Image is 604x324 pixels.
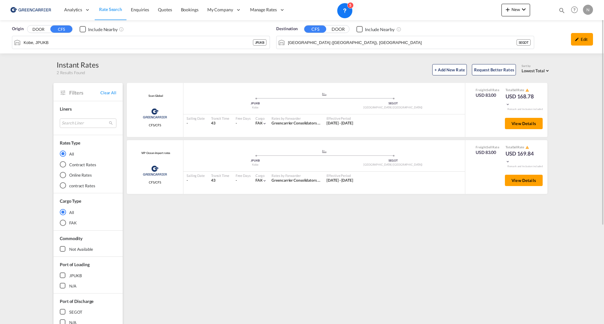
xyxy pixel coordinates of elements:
div: 43 [211,178,229,183]
div: SEGOT [324,102,462,106]
div: not available [69,246,93,252]
span: [DATE] - [DATE] [327,178,353,183]
md-icon: icon-chevron-down [506,102,510,107]
button: icon-alert [525,145,529,150]
span: Destination [276,26,298,32]
md-radio-button: FAK [60,220,116,226]
div: Rates by Forwarder [271,173,320,178]
div: Remark and Inclusion included [503,107,547,111]
span: Analytics [64,7,82,13]
button: CFS [304,25,326,33]
button: DOOR [327,26,349,33]
div: Greencarrier Consolidators (Sweden) [271,178,320,183]
span: CFS/CFS [149,123,161,127]
md-radio-button: Online Rates [60,172,116,178]
div: - [236,178,237,183]
div: - [187,178,205,183]
span: Lowest Total [522,68,545,73]
div: Greencarrier Consolidators (Sweden) [271,121,320,126]
md-icon: assets/icons/custom/ship-fill.svg [321,93,328,96]
div: [GEOGRAPHIC_DATA] ([GEOGRAPHIC_DATA]) [324,106,462,110]
md-select: Select: Lowest Total [522,67,551,74]
div: Total Rate [506,88,537,93]
div: JPUKB [69,273,82,278]
div: 15 Sep 2025 - 30 Sep 2025 [327,178,353,183]
md-input-container: Gothenburg (Goteborg), SEGOT [277,36,534,49]
div: Free Days [236,116,251,121]
md-icon: Unchecked: Ignores neighbouring ports when fetching rates.Checked : Includes neighbouring ports w... [396,27,401,32]
span: New [504,7,528,12]
button: + Add New Rate [432,64,467,75]
div: N/A [69,283,76,289]
span: Manage Rates [250,7,277,13]
button: DOOR [27,26,49,33]
button: CFS [50,25,72,33]
span: Port of Discharge [60,299,93,304]
button: Request Better Rates [472,64,516,75]
span: Greencarrier Consolidators ([GEOGRAPHIC_DATA]) [271,178,359,183]
div: USD 83.00 [476,92,499,98]
md-icon: icon-alert [525,146,529,149]
div: SEGOT [324,159,462,163]
span: FAK [255,178,263,183]
div: Freight Rate [476,145,499,149]
md-checkbox: Checkbox No Ink [80,26,118,32]
span: Scan Global [147,94,163,98]
div: Total Rate [506,145,537,150]
md-checkbox: SEGOT [60,309,116,315]
div: - [187,121,205,126]
span: View Details [512,121,536,126]
input: Search by Port [24,38,253,47]
md-icon: icon-pencil [575,37,579,41]
div: Remark and Inclusion included [503,165,547,168]
md-checkbox: Checkbox No Ink [356,26,394,32]
span: Sell [513,145,518,149]
md-icon: icon-chevron-down [262,178,267,183]
div: Contract / Rate Agreement / Tariff / Spot Pricing Reference Number: Scan Global [147,94,163,98]
img: Greencarrier Consolidators [141,163,169,178]
span: [DATE] - [DATE] [327,121,353,125]
div: Help [569,4,583,16]
div: Rates Type [60,140,80,146]
span: Rate Search [99,7,122,12]
div: USD 169.84 [506,150,537,165]
button: icon-alert [525,88,529,92]
span: Filters [69,89,100,96]
md-radio-button: All [60,151,116,157]
span: CFS/CFS [149,180,161,184]
div: JPUKB [253,39,267,46]
div: JPUKB [187,102,324,106]
md-icon: icon-plus 400-fg [504,6,512,13]
div: Effective Period [327,116,353,121]
img: Greencarrier Consolidators [141,106,169,121]
md-icon: icon-chevron-down [520,6,528,13]
div: USD 168.78 [506,93,537,108]
div: SEGOT [69,309,82,315]
div: Transit Time [211,173,229,178]
div: USD 83.00 [476,149,499,156]
md-checkbox: N/A [60,283,116,289]
div: Freight Rate [476,88,499,92]
span: Port of Loading [60,262,90,267]
div: N [583,5,593,15]
md-icon: Unchecked: Ignores neighbouring ports when fetching rates.Checked : Includes neighbouring ports w... [119,27,124,32]
span: 2 Results Found [57,70,85,75]
span: Sell [487,145,492,149]
div: - [236,121,237,126]
div: icon-magnify [558,7,565,16]
div: Include Nearby [365,26,394,33]
span: Enquiries [131,7,149,12]
span: Quotes [158,7,172,12]
span: Clear All [100,90,116,96]
md-icon: assets/icons/custom/ship-fill.svg [321,150,328,153]
div: Effective Period [327,173,353,178]
md-radio-button: Contract Rates [60,161,116,167]
div: SEGOT [517,39,531,46]
span: FAK [255,121,263,125]
input: Search by Port [288,38,517,47]
div: Rates by Forwarder [271,116,320,121]
span: Bookings [181,7,199,12]
md-icon: icon-chevron-down [262,121,267,126]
